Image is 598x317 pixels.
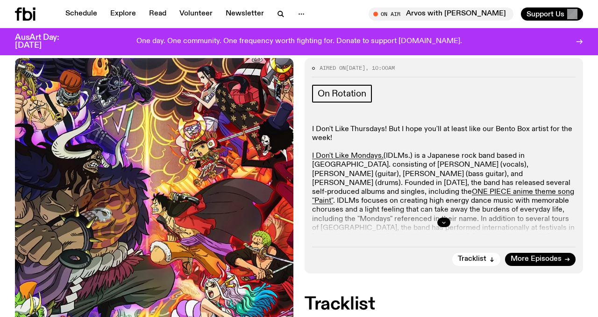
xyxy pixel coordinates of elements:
[312,85,372,103] a: On Rotation
[365,64,395,72] span: , 10:00am
[369,7,513,21] button: On AirArvos with [PERSON_NAME]
[136,37,462,46] p: One day. One community. One frequency worth fighting for. Donate to support [DOMAIN_NAME].
[305,296,583,313] h2: Tracklist
[527,10,564,18] span: Support Us
[318,88,366,99] span: On Rotation
[458,256,486,263] span: Tracklist
[143,7,172,21] a: Read
[346,64,365,72] span: [DATE]
[312,152,384,160] a: I Don't Like Mondays.
[15,34,75,50] h3: AusArt Day: [DATE]
[220,7,270,21] a: Newsletter
[511,256,562,263] span: More Episodes
[452,253,500,266] button: Tracklist
[312,125,576,287] p: I Don't Like Thursdays! But I hope you'll at least like our Bento Box artist for the week! (IDLMs...
[174,7,218,21] a: Volunteer
[105,7,142,21] a: Explore
[521,7,583,21] button: Support Us
[60,7,103,21] a: Schedule
[505,253,576,266] a: More Episodes
[320,64,346,72] span: Aired on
